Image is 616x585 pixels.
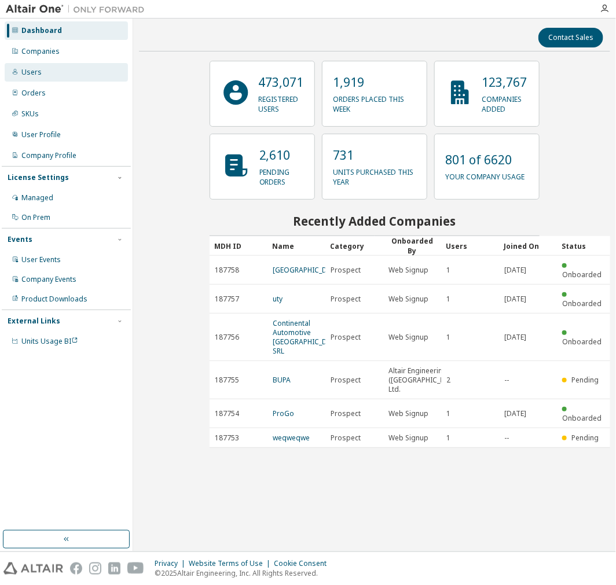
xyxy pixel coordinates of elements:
div: On Prem [21,213,50,222]
button: Contact Sales [538,28,603,47]
span: Onboarded [562,270,602,279]
img: facebook.svg [70,562,82,575]
span: 187753 [215,433,239,443]
span: Prospect [331,433,361,443]
p: 2,610 [259,146,304,164]
div: MDH ID [214,237,263,255]
p: registered users [258,91,304,114]
span: Prospect [331,295,361,304]
h2: Recently Added Companies [210,214,540,229]
p: 1,919 [333,73,416,91]
div: Onboarded By [388,236,437,256]
span: Prospect [331,266,361,275]
div: Users [21,68,42,77]
span: 1 [446,333,450,342]
span: Prospect [331,376,361,385]
span: 187755 [215,376,239,385]
span: Units Usage BI [21,336,78,346]
span: 2 [446,376,450,385]
img: altair_logo.svg [3,562,63,575]
div: User Profile [21,130,61,139]
div: Company Events [21,275,76,284]
div: Website Terms of Use [189,559,274,568]
span: [DATE] [504,266,526,275]
a: BUPA [273,375,291,385]
div: SKUs [21,109,39,119]
a: weqweqwe [273,433,310,443]
div: Orders [21,89,46,98]
span: Onboarded [562,413,602,423]
span: Prospect [331,409,361,418]
span: Onboarded [562,337,602,347]
span: Pending [572,375,599,385]
p: © 2025 Altair Engineering, Inc. All Rights Reserved. [155,568,333,578]
span: 1 [446,409,450,418]
span: Web Signup [388,295,428,304]
a: [GEOGRAPHIC_DATA] [273,265,342,275]
span: 1 [446,295,450,304]
span: Web Signup [388,266,428,275]
div: License Settings [8,173,69,182]
span: Pending [572,433,599,443]
span: 187757 [215,295,239,304]
span: Onboarded [562,299,602,308]
a: ProGo [273,409,294,418]
div: Managed [21,193,53,203]
div: Company Profile [21,151,76,160]
div: Product Downloads [21,295,87,304]
span: [DATE] [504,333,526,342]
span: 1 [446,433,450,443]
img: linkedin.svg [108,562,120,575]
p: 731 [333,146,416,164]
div: Companies [21,47,60,56]
img: instagram.svg [89,562,101,575]
div: Dashboard [21,26,62,35]
div: Joined On [504,237,552,255]
img: Altair One [6,3,151,15]
p: units purchased this year [333,164,416,187]
span: Web Signup [388,333,428,342]
span: Prospect [331,333,361,342]
div: Name [272,237,321,255]
span: [DATE] [504,409,526,418]
span: 187758 [215,266,239,275]
p: 123,767 [482,73,529,91]
span: Altair Engineering ([GEOGRAPHIC_DATA]), Ltd. [388,366,464,394]
span: [DATE] [504,295,526,304]
p: 473,071 [258,73,304,91]
div: Users [446,237,494,255]
div: User Events [21,255,61,264]
span: 187756 [215,333,239,342]
p: 801 of 6620 [445,151,525,168]
span: -- [504,433,509,443]
p: companies added [482,91,529,114]
div: Privacy [155,559,189,568]
span: Web Signup [388,433,428,443]
div: Status [562,237,610,255]
a: Continental Automotive [GEOGRAPHIC_DATA] SRL [273,318,342,356]
div: Category [330,237,379,255]
span: 1 [446,266,450,275]
div: External Links [8,317,60,326]
a: uty [273,294,283,304]
span: 187754 [215,409,239,418]
p: pending orders [259,164,304,187]
span: -- [504,376,509,385]
span: Web Signup [388,409,428,418]
div: Events [8,235,32,244]
img: youtube.svg [127,562,144,575]
p: orders placed this week [333,91,416,114]
p: your company usage [445,168,525,182]
div: Cookie Consent [274,559,333,568]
